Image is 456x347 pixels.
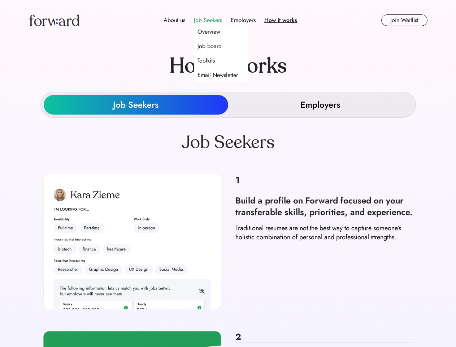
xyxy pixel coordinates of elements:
[29,14,79,26] img: Forward logo
[381,14,427,26] button: Join Waitlist
[43,174,221,309] img: how-it-works_js_1.png
[300,99,340,111] div: Employers
[264,16,297,25] div: How it works
[164,16,185,25] div: About us
[197,27,220,36] div: Overview
[197,56,215,65] div: Toolkits
[231,16,256,25] div: Employers
[235,195,413,218] div: Build a profile on Forward focused on your transferable skills, priorities, and experience.
[43,132,413,153] div: Job Seekers
[235,174,413,186] div: 1
[197,42,222,51] div: Job board
[235,224,413,242] div: Traditional resumes are not the best way to capture someone’s holistic combination of personal an...
[194,16,222,25] div: Job Seekers
[155,40,301,92] div: How it works
[113,99,158,111] div: Job Seekers
[235,331,413,343] div: 2
[197,71,238,80] div: Email Newsletter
